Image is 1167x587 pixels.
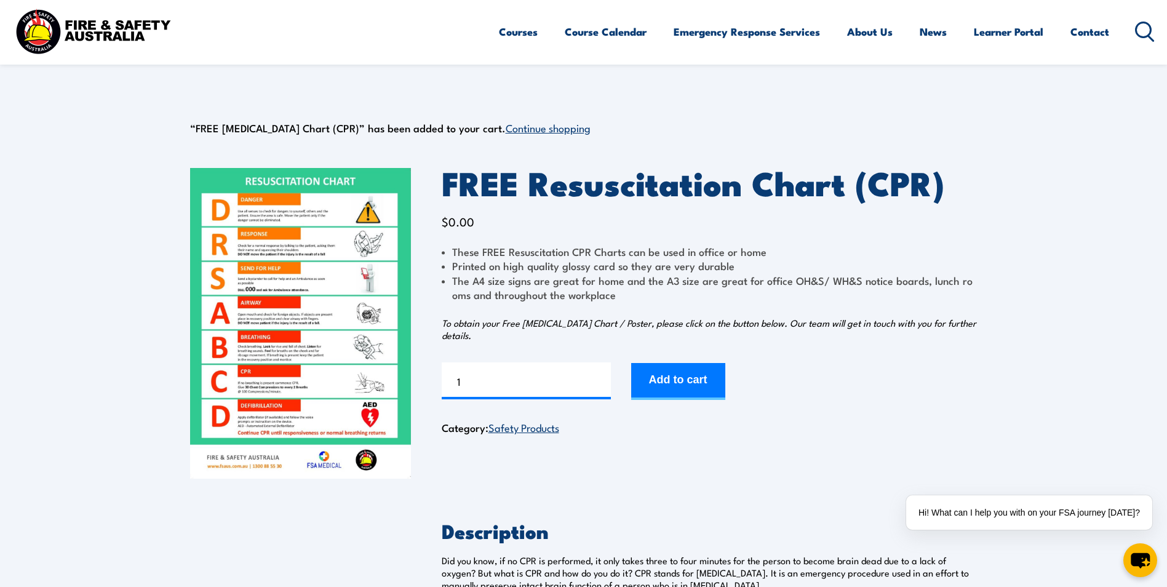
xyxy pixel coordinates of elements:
[442,213,448,230] span: $
[442,362,611,399] input: Product quantity
[190,119,978,137] div: “FREE [MEDICAL_DATA] Chart (CPR)” has been added to your cart.
[847,15,893,48] a: About Us
[190,168,411,479] img: FREE Resuscitation Chart - What are the 7 steps to CPR?
[442,213,474,230] bdi: 0.00
[442,244,978,258] li: These FREE Resuscitation CPR Charts can be used in office or home
[1070,15,1109,48] a: Contact
[442,258,978,273] li: Printed on high quality glossy card so they are very durable
[1123,543,1157,577] button: chat-button
[506,120,591,135] a: Continue shopping
[442,316,976,341] em: To obtain your Free [MEDICAL_DATA] Chart / Poster, please click on the button below. Our team wil...
[499,15,538,48] a: Courses
[920,15,947,48] a: News
[674,15,820,48] a: Emergency Response Services
[974,15,1043,48] a: Learner Portal
[442,168,978,197] h1: FREE Resuscitation Chart (CPR)
[631,363,725,400] button: Add to cart
[442,420,559,435] span: Category:
[906,495,1152,530] div: Hi! What can I help you with on your FSA journey [DATE]?
[565,15,647,48] a: Course Calendar
[442,522,978,539] h2: Description
[442,273,978,302] li: The A4 size signs are great for home and the A3 size are great for office OH&S/ WH&S notice board...
[488,420,559,434] a: Safety Products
